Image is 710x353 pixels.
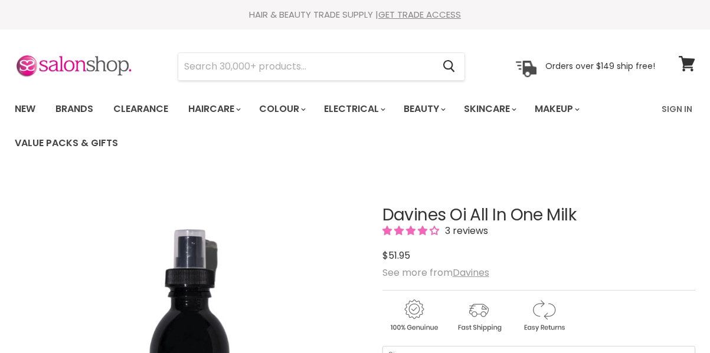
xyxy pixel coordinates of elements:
[178,52,465,81] form: Product
[6,131,127,156] a: Value Packs & Gifts
[382,266,489,279] span: See more from
[395,97,453,121] a: Beauty
[512,298,575,334] img: returns.gif
[382,249,410,262] span: $51.95
[447,298,510,334] img: shipping.gif
[378,8,461,21] a: GET TRADE ACCESS
[382,206,695,225] h1: Davines Oi All In One Milk
[382,298,445,334] img: genuine.gif
[47,97,102,121] a: Brands
[104,97,177,121] a: Clearance
[178,53,433,80] input: Search
[433,53,464,80] button: Search
[382,224,441,237] span: 4.00 stars
[441,224,488,237] span: 3 reviews
[6,92,655,160] ul: Main menu
[455,97,523,121] a: Skincare
[526,97,587,121] a: Makeup
[250,97,313,121] a: Colour
[315,97,392,121] a: Electrical
[655,97,699,121] a: Sign In
[545,61,655,71] p: Orders over $149 ship free!
[453,266,489,279] a: Davines
[179,97,248,121] a: Haircare
[6,97,44,121] a: New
